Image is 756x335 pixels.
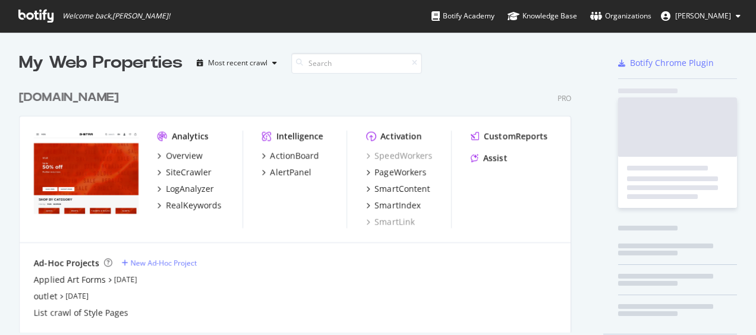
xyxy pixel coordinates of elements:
button: Most recent crawl [192,53,282,72]
div: Intelligence [276,131,323,143]
a: SmartContent [366,183,430,195]
a: [DATE] [65,291,89,301]
button: [PERSON_NAME] [651,7,750,26]
a: Applied Art Forms [34,274,106,286]
div: SmartContent [374,183,430,195]
div: Most recent crawl [208,59,267,67]
div: SiteCrawler [166,166,212,178]
div: Analytics [172,131,209,143]
a: [DOMAIN_NAME] [19,89,124,106]
a: SmartIndex [366,200,420,211]
a: Assist [471,152,507,164]
input: Search [291,53,422,74]
div: New Ad-Hoc Project [131,258,197,268]
div: SmartIndex [374,200,420,211]
div: Pro [557,93,571,103]
div: Organizations [590,10,651,22]
div: [DOMAIN_NAME] [19,89,119,106]
div: ActionBoard [270,150,319,162]
div: AlertPanel [270,166,311,178]
div: Overview [166,150,203,162]
a: Botify Chrome Plugin [618,57,714,69]
div: PageWorkers [374,166,426,178]
a: SmartLink [366,216,414,228]
div: grid [19,75,581,333]
div: Botify Chrome Plugin [630,57,714,69]
a: List crawl of Style Pages [34,307,128,319]
div: Activation [380,131,421,143]
a: outlet [34,290,57,302]
div: Assist [483,152,507,164]
a: PageWorkers [366,166,426,178]
span: Alexa Kiradzhibashyan [675,11,731,21]
a: RealKeywords [157,200,222,211]
a: Overview [157,150,203,162]
div: Botify Academy [431,10,494,22]
a: CustomReports [471,131,547,143]
div: LogAnalyzer [166,183,214,195]
a: New Ad-Hoc Project [122,258,197,268]
div: RealKeywords [166,200,222,211]
div: Knowledge Base [508,10,577,22]
a: SiteCrawler [157,166,212,178]
a: ActionBoard [262,150,319,162]
a: [DATE] [114,274,137,285]
span: Welcome back, [PERSON_NAME] ! [62,11,170,21]
div: CustomReports [484,131,547,143]
div: My Web Properties [19,51,182,75]
a: LogAnalyzer [157,183,214,195]
a: AlertPanel [262,166,311,178]
a: SpeedWorkers [366,150,432,162]
div: Ad-Hoc Projects [34,257,99,269]
img: www.g-star.com [34,131,138,214]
